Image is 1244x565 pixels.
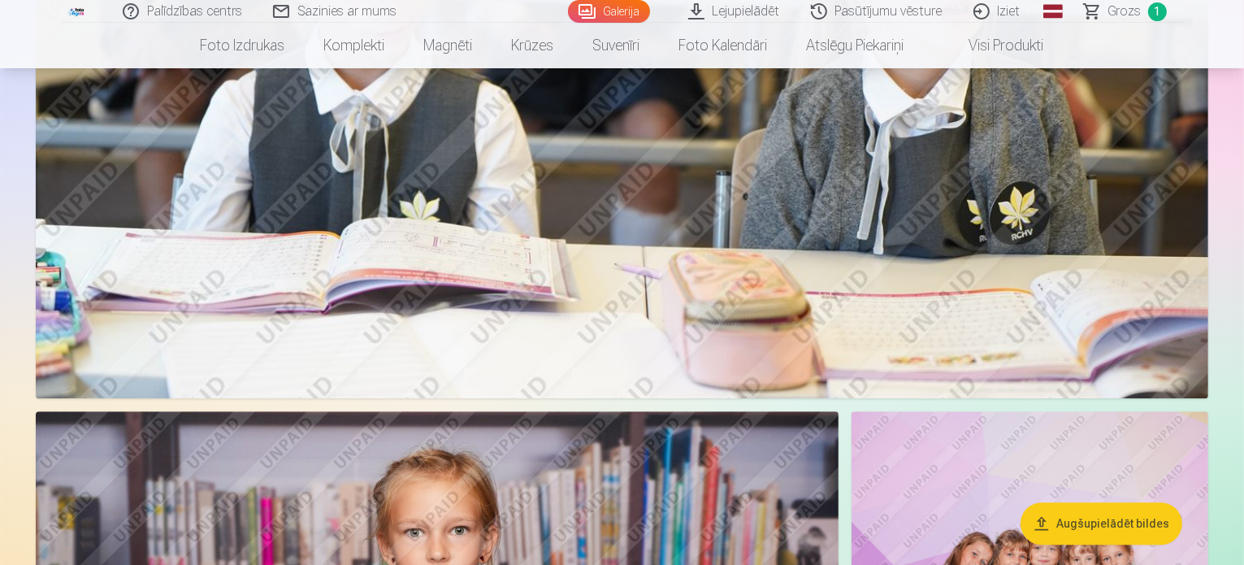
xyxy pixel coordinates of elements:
a: Suvenīri [574,23,660,68]
a: Foto kalendāri [660,23,787,68]
a: Atslēgu piekariņi [787,23,924,68]
a: Komplekti [305,23,405,68]
img: /fa1 [68,7,86,16]
a: Krūzes [492,23,574,68]
a: Visi produkti [924,23,1064,68]
a: Foto izdrukas [181,23,305,68]
button: Augšupielādēt bildes [1021,503,1182,545]
span: Grozs [1108,2,1142,21]
a: Magnēti [405,23,492,68]
span: 1 [1148,2,1167,21]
